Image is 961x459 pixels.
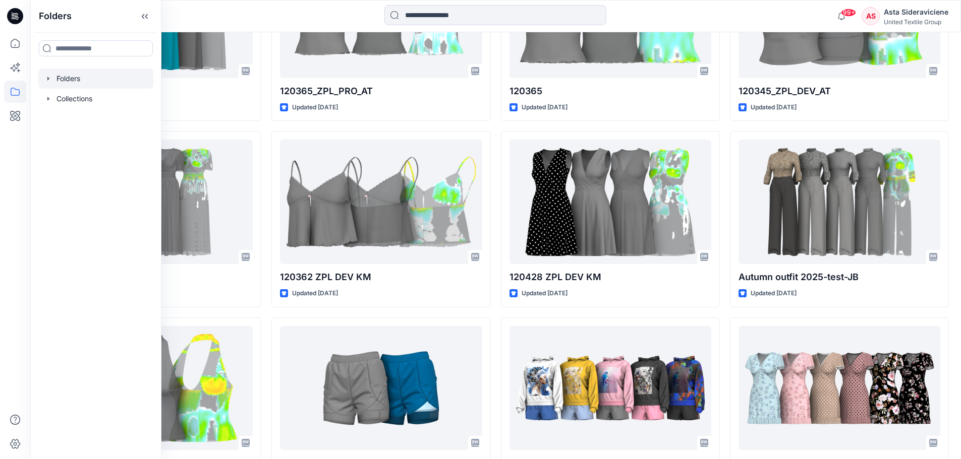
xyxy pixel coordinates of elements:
[739,84,940,98] p: 120345_ZPL_DEV_AT
[280,84,482,98] p: 120365_ZPL_PRO_AT
[510,140,711,264] a: 120428 ZPL DEV KM
[862,7,880,25] div: AS
[280,270,482,284] p: 120362 ZPL DEV KM
[884,6,948,18] div: Asta Sideraviciene
[292,102,338,113] p: Updated [DATE]
[751,102,797,113] p: Updated [DATE]
[884,18,948,26] div: United Textile Group
[510,270,711,284] p: 120428 ZPL DEV KM
[751,288,797,299] p: Updated [DATE]
[522,288,568,299] p: Updated [DATE]
[739,270,940,284] p: Autumn outfit 2025-test-JB
[841,9,856,17] span: 99+
[739,140,940,264] a: Autumn outfit 2025-test-JB
[739,326,940,450] a: floral dress ZA KM
[280,140,482,264] a: 120362 ZPL DEV KM
[510,84,711,98] p: 120365
[280,326,482,450] a: sortai_ZA_AT
[292,288,338,299] p: Updated [DATE]
[510,326,711,450] a: ZA hoddie KM
[522,102,568,113] p: Updated [DATE]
